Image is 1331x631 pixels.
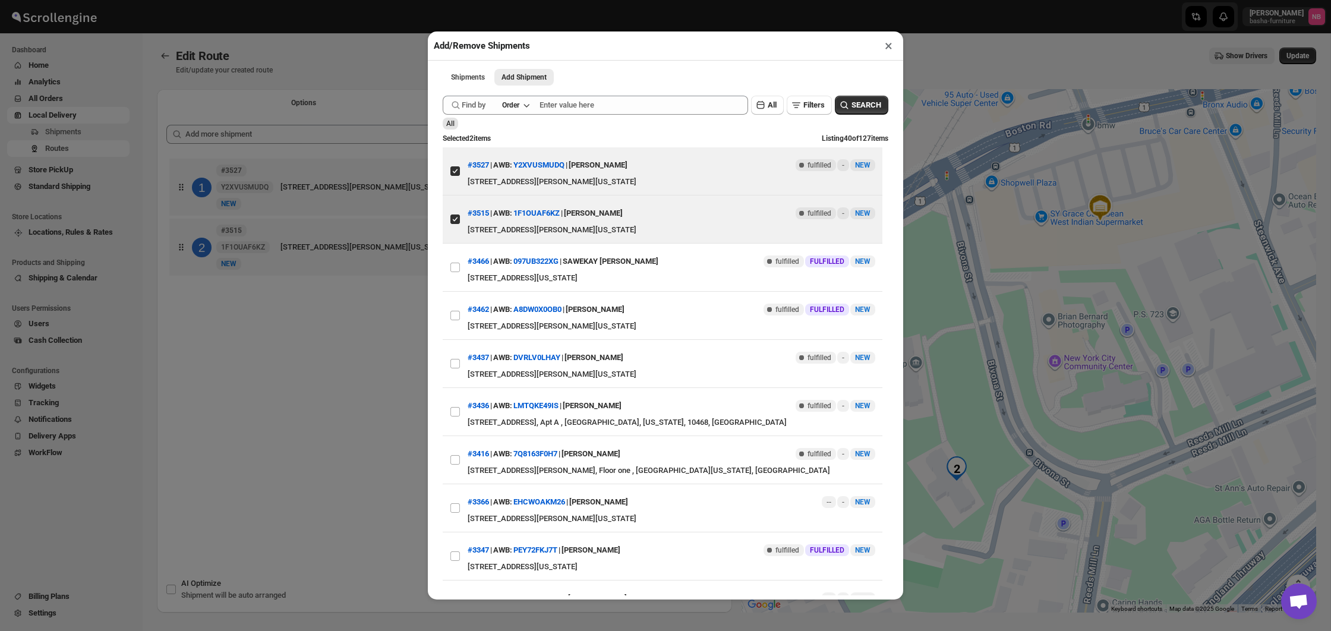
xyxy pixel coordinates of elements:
span: All [768,100,777,109]
div: | | [468,588,627,609]
span: -- [827,497,831,507]
button: 7Q8163F0H7 [513,449,557,458]
span: AWB: [493,448,512,460]
div: | | [468,395,622,417]
div: [STREET_ADDRESS][PERSON_NAME], Floor one , [GEOGRAPHIC_DATA][US_STATE], [GEOGRAPHIC_DATA] [468,465,875,477]
span: fulfilled [775,257,799,266]
span: FULFILLED [810,305,844,314]
span: - [842,594,844,603]
div: [PERSON_NAME] [563,395,622,417]
span: AWB: [493,159,512,171]
span: NEW [855,498,870,506]
div: | | [468,299,625,320]
div: [STREET_ADDRESS][US_STATE] [468,561,875,573]
button: #3366 [468,497,489,506]
button: #3466 [468,257,489,266]
button: Order [495,97,536,113]
button: A8DW0X0OB0 [513,305,562,314]
div: | | [468,203,623,224]
button: 1F1OUAF6KZ [513,209,560,217]
div: [STREET_ADDRESS], Apt A , [GEOGRAPHIC_DATA], [US_STATE], 10468, [GEOGRAPHIC_DATA] [468,417,875,428]
span: AWB: [493,496,512,508]
span: All [446,119,455,128]
span: Filters [803,100,825,109]
span: fulfilled [808,160,831,170]
button: PEY72FKJ7T [513,545,557,554]
span: NEW [855,209,870,217]
span: fulfilled [775,545,799,555]
button: Filters [787,96,832,115]
button: EHCWOAKM26 [513,497,565,506]
span: AWB: [493,352,512,364]
div: [PERSON_NAME] [564,203,623,224]
button: #3437 [468,353,489,362]
button: #3436 [468,401,489,410]
div: [PERSON_NAME] [569,154,627,176]
div: [STREET_ADDRESS][PERSON_NAME][US_STATE] [468,320,875,332]
span: - [842,160,844,170]
span: fulfilled [808,401,831,411]
span: fulfilled [808,353,831,362]
span: fulfilled [808,209,831,218]
div: [PERSON_NAME] [564,347,623,368]
div: | | [468,443,620,465]
div: [STREET_ADDRESS][PERSON_NAME][US_STATE] [468,224,875,236]
span: Selected 2 items [443,134,491,143]
div: [STREET_ADDRESS][US_STATE] [468,272,875,284]
span: NEW [855,546,870,554]
input: Enter value here [540,96,748,115]
span: - [842,497,844,507]
span: - [842,401,844,411]
div: [PERSON_NAME] [568,588,627,609]
span: fulfilled [808,449,831,459]
span: Find by [462,99,485,111]
span: NEW [855,161,870,169]
button: DVRLV0LHAY [513,353,560,362]
button: #3416 [468,449,489,458]
span: AWB: [493,207,512,219]
span: AWB: [493,592,512,604]
div: [PERSON_NAME] [566,299,625,320]
div: [STREET_ADDRESS][PERSON_NAME][US_STATE] [468,368,875,380]
span: NEW [855,594,870,602]
span: AWB: [493,400,512,412]
span: NEW [855,402,870,410]
span: - [842,209,844,218]
button: #3515 [468,209,489,217]
span: AWB: [493,255,512,267]
span: Listing 40 of 127 items [822,134,888,143]
button: SEARCH [835,96,888,115]
div: | | [468,154,627,176]
span: AWB: [493,304,512,315]
div: Order [502,100,519,110]
div: | | [468,347,623,368]
button: Y2XVUSMUDQ [513,160,564,169]
span: NEW [855,354,870,362]
button: #3347 [468,545,489,554]
button: × [880,37,897,54]
button: All [751,96,784,115]
span: FULFILLED [810,545,844,555]
button: KW9TVMYXP7 [513,594,564,602]
span: - [842,449,844,459]
div: SAWEKAY [PERSON_NAME] [563,251,658,272]
button: #3462 [468,305,489,314]
span: Add Shipment [502,72,547,82]
div: [STREET_ADDRESS][PERSON_NAME][US_STATE] [468,176,875,188]
div: Open chat [1281,583,1317,619]
span: FULFILLED [810,257,844,266]
div: | | [468,491,628,513]
h2: Add/Remove Shipments [434,40,530,52]
span: NEW [855,257,870,266]
div: [PERSON_NAME] [562,443,620,465]
button: LMTQKE49IS [513,401,559,410]
div: | | [468,251,658,272]
span: SEARCH [851,99,881,111]
div: [PERSON_NAME] [562,539,620,561]
span: AWB: [493,544,512,556]
div: [STREET_ADDRESS][PERSON_NAME][US_STATE] [468,513,875,525]
div: [PERSON_NAME] [569,491,628,513]
div: | | [468,539,620,561]
span: - [842,353,844,362]
span: NEW [855,305,870,314]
